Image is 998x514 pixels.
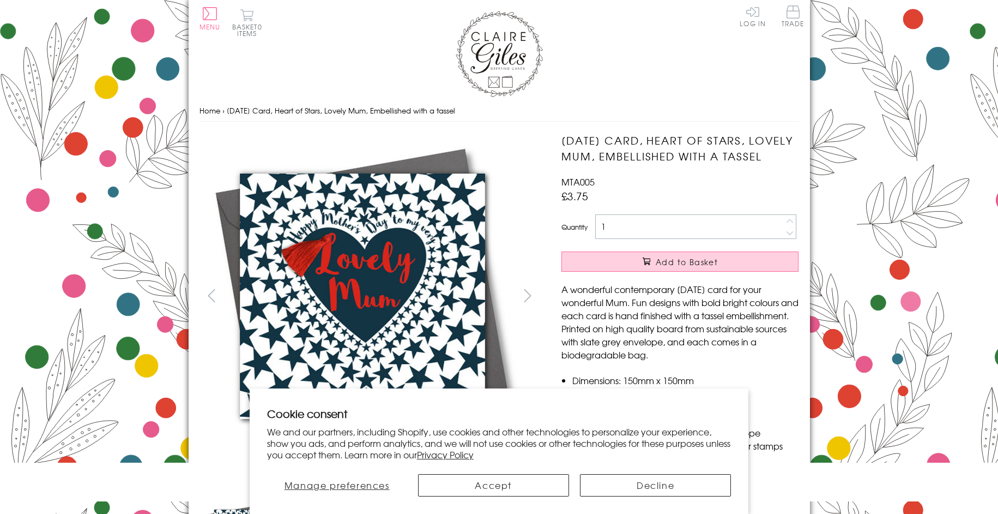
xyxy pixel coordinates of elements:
[782,5,805,29] a: Trade
[656,256,718,267] span: Add to Basket
[232,9,262,37] button: Basket0 items
[456,11,543,97] img: Claire Giles Greetings Cards
[199,283,224,308] button: prev
[199,133,526,460] img: Mother's Day Card, Heart of Stars, Lovely Mum, Embellished with a tassel
[561,222,588,232] label: Quantity
[561,133,799,164] h1: [DATE] Card, Heart of Stars, Lovely Mum, Embellished with a tassel
[561,252,799,272] button: Add to Basket
[222,105,225,116] span: ›
[561,175,595,188] span: MTA005
[572,374,799,387] li: Dimensions: 150mm x 150mm
[237,22,262,38] span: 0 items
[227,105,455,116] span: [DATE] Card, Heart of Stars, Lovely Mum, Embellished with a tassel
[199,100,799,122] nav: breadcrumbs
[540,133,867,460] img: Mother's Day Card, Heart of Stars, Lovely Mum, Embellished with a tassel
[199,22,221,32] span: Menu
[199,7,221,30] button: Menu
[285,479,390,492] span: Manage preferences
[418,474,569,497] button: Accept
[580,474,731,497] button: Decline
[740,5,766,27] a: Log In
[267,474,407,497] button: Manage preferences
[572,387,799,400] li: Blank inside for your own message
[515,283,540,308] button: next
[561,283,799,361] p: A wonderful contemporary [DATE] card for your wonderful Mum. Fun designs with bold bright colours...
[561,188,588,204] span: £3.75
[267,426,731,460] p: We and our partners, including Shopify, use cookies and other technologies to personalize your ex...
[267,406,731,421] h2: Cookie consent
[417,448,474,461] a: Privacy Policy
[782,5,805,27] span: Trade
[199,105,220,116] a: Home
